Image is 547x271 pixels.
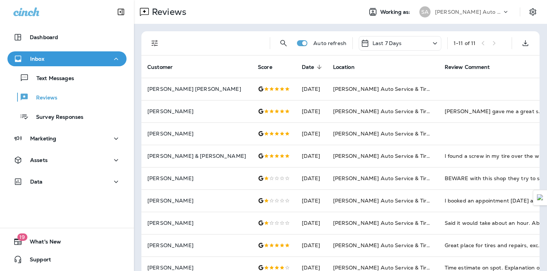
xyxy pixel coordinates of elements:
[419,6,431,17] div: SA
[7,174,127,189] button: Data
[147,131,246,137] p: [PERSON_NAME]
[445,64,490,70] span: Review Comment
[333,153,442,159] span: [PERSON_NAME] Auto Service & Tire Pros
[22,256,51,265] span: Support
[29,95,57,102] p: Reviews
[435,9,502,15] p: [PERSON_NAME] Auto Service & Tire Pros
[17,233,27,241] span: 19
[296,145,327,167] td: [DATE]
[147,153,246,159] p: [PERSON_NAME] & [PERSON_NAME]
[296,122,327,145] td: [DATE]
[380,9,412,15] span: Working as:
[526,5,540,19] button: Settings
[147,86,246,92] p: [PERSON_NAME] [PERSON_NAME]
[22,239,61,248] span: What's New
[147,198,246,204] p: [PERSON_NAME]
[333,175,442,182] span: [PERSON_NAME] Auto Service & Tire Pros
[333,220,442,226] span: [PERSON_NAME] Auto Service & Tire Pros
[147,64,182,70] span: Customer
[333,130,442,137] span: [PERSON_NAME] Auto Service & Tire Pros
[147,175,246,181] p: [PERSON_NAME]
[445,64,500,70] span: Review Comment
[7,30,127,45] button: Dashboard
[258,64,272,70] span: Score
[445,108,544,115] div: Luis gave me a great service
[147,242,246,248] p: [PERSON_NAME]
[296,189,327,212] td: [DATE]
[111,4,131,19] button: Collapse Sidebar
[333,64,364,70] span: Location
[518,36,533,51] button: Export as CSV
[445,152,544,160] div: I found a screw in my tire over the weekend and called Sullivan's first thing Monday morning. Adr...
[30,56,44,62] p: Inbox
[333,197,442,204] span: [PERSON_NAME] Auto Service & Tire Pros
[445,242,544,249] div: Great place for tires and repairs, excellent customer service too.
[7,89,127,105] button: Reviews
[147,36,162,51] button: Filters
[313,40,346,46] p: Auto refresh
[445,175,544,182] div: BEWARE with this shop they try to scam you with fake repair quotes and deny you service if you do...
[296,78,327,100] td: [DATE]
[333,86,442,92] span: [PERSON_NAME] Auto Service & Tire Pros
[30,157,48,163] p: Assets
[296,212,327,234] td: [DATE]
[445,219,544,227] div: Said it would take about an hour. About 90 minutes in, the tech said the tires could not be eligi...
[372,40,402,46] p: Last 7 Days
[7,51,127,66] button: Inbox
[7,109,127,124] button: Survey Responses
[147,64,173,70] span: Customer
[333,108,442,115] span: [PERSON_NAME] Auto Service & Tire Pros
[302,64,314,70] span: Date
[445,197,544,204] div: I booked an appointment on Friday at 11 AM well upon my arrival without any phone call I was told...
[149,6,186,17] p: Reviews
[7,153,127,168] button: Assets
[296,100,327,122] td: [DATE]
[147,108,246,114] p: [PERSON_NAME]
[302,64,324,70] span: Date
[7,70,127,86] button: Text Messages
[29,75,74,82] p: Text Messages
[537,194,544,201] img: Detect Auto
[276,36,291,51] button: Search Reviews
[30,179,43,185] p: Data
[30,34,58,40] p: Dashboard
[30,135,56,141] p: Marketing
[147,220,246,226] p: [PERSON_NAME]
[296,234,327,256] td: [DATE]
[7,131,127,146] button: Marketing
[333,64,355,70] span: Location
[454,40,476,46] div: 1 - 11 of 11
[29,114,83,121] p: Survey Responses
[7,234,127,249] button: 19What's New
[333,264,442,271] span: [PERSON_NAME] Auto Service & Tire Pros
[333,242,442,249] span: [PERSON_NAME] Auto Service & Tire Pros
[7,252,127,267] button: Support
[258,64,282,70] span: Score
[296,167,327,189] td: [DATE]
[147,265,246,271] p: [PERSON_NAME]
